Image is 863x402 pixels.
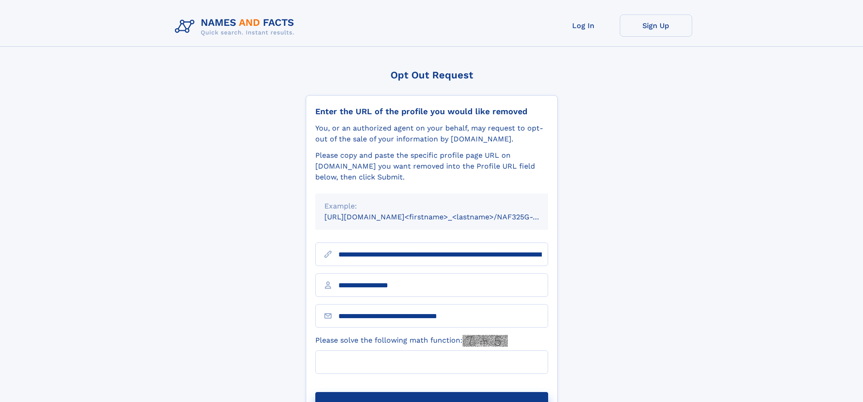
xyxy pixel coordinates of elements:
[324,201,539,212] div: Example:
[315,335,508,347] label: Please solve the following math function:
[171,15,302,39] img: Logo Names and Facts
[324,213,565,221] small: [URL][DOMAIN_NAME]<firstname>_<lastname>/NAF325G-xxxxxxxx
[315,150,548,183] div: Please copy and paste the specific profile page URL on [DOMAIN_NAME] you want removed into the Pr...
[315,123,548,145] div: You, or an authorized agent on your behalf, may request to opt-out of the sale of your informatio...
[315,107,548,116] div: Enter the URL of the profile you would like removed
[306,69,558,81] div: Opt Out Request
[547,15,620,37] a: Log In
[620,15,692,37] a: Sign Up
